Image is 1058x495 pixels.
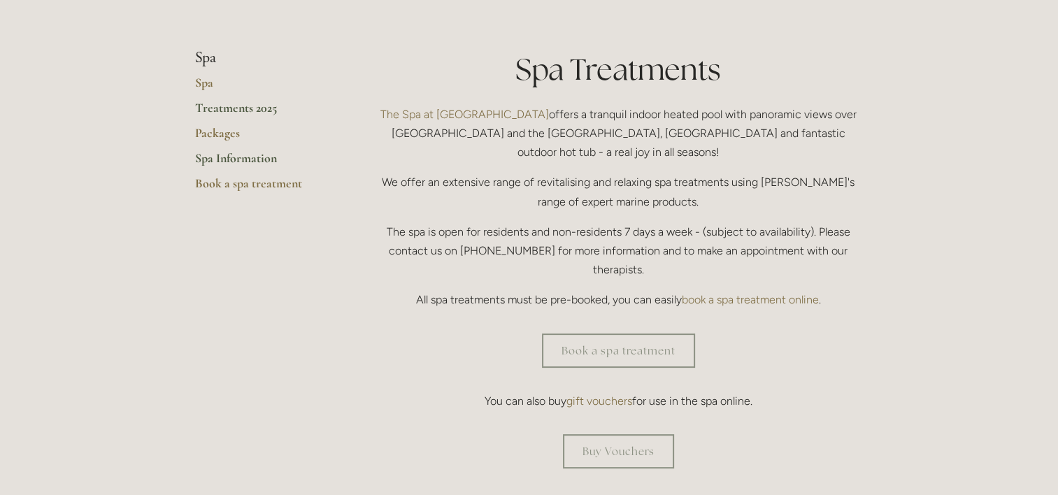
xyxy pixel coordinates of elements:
[566,394,632,408] a: gift vouchers
[195,175,329,201] a: Book a spa treatment
[563,434,674,468] a: Buy Vouchers
[373,105,864,162] p: offers a tranquil indoor heated pool with panoramic views over [GEOGRAPHIC_DATA] and the [GEOGRAP...
[682,293,819,306] a: book a spa treatment online
[373,392,864,410] p: You can also buy for use in the spa online.
[373,173,864,210] p: We offer an extensive range of revitalising and relaxing spa treatments using [PERSON_NAME]'s ran...
[195,150,329,175] a: Spa Information
[373,49,864,90] h1: Spa Treatments
[373,290,864,309] p: All spa treatments must be pre-booked, you can easily .
[195,125,329,150] a: Packages
[542,333,695,368] a: Book a spa treatment
[373,222,864,280] p: The spa is open for residents and non-residents 7 days a week - (subject to availability). Please...
[380,108,549,121] a: The Spa at [GEOGRAPHIC_DATA]
[195,75,329,100] a: Spa
[195,49,329,67] li: Spa
[195,100,329,125] a: Treatments 2025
